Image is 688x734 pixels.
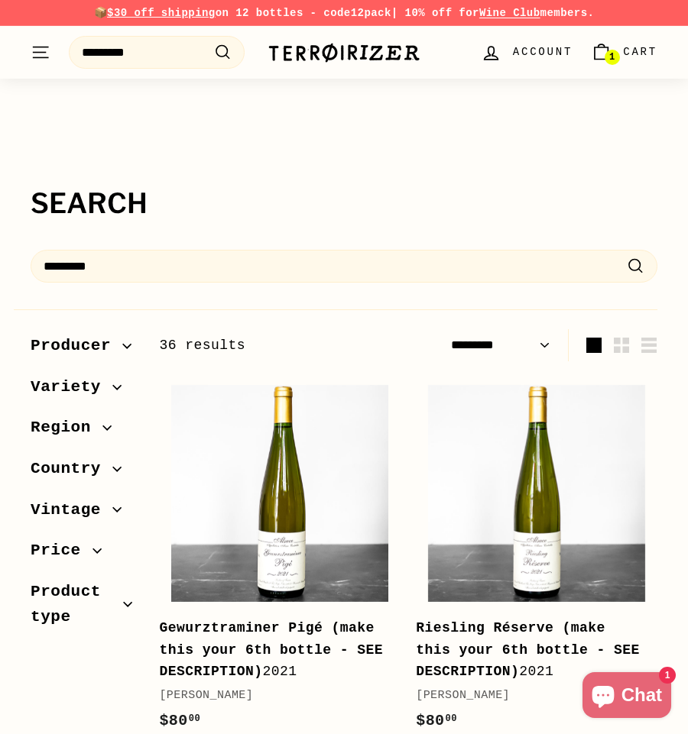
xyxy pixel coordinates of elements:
span: Account [513,44,573,60]
button: Producer [31,329,135,370]
div: 36 results [159,335,408,357]
span: Producer [31,333,122,359]
button: Region [31,411,135,452]
div: [PERSON_NAME] [416,687,642,705]
button: Vintage [31,493,135,535]
a: Cart [582,30,667,75]
div: 2021 [159,617,385,683]
span: $80 [159,712,200,729]
span: $80 [416,712,457,729]
span: Vintage [31,497,112,523]
b: Gewurztraminer Pigé (make this your 6th bottle - SEE DESCRIPTION) [159,620,383,680]
button: Price [31,534,135,575]
h1: Search [31,189,657,219]
span: Variety [31,374,112,400]
span: Cart [623,44,657,60]
button: Country [31,452,135,493]
sup: 00 [189,713,200,724]
a: Wine Club [479,7,540,19]
b: Riesling Réserve (make this your 6th bottle - SEE DESCRIPTION) [416,620,640,680]
inbox-online-store-chat: Shopify online store chat [578,672,676,722]
strong: 12pack [351,7,391,19]
sup: 00 [446,713,457,724]
span: Country [31,456,112,482]
div: [PERSON_NAME] [159,687,385,705]
span: 1 [609,52,615,63]
div: 2021 [416,617,642,683]
span: Product type [31,579,123,630]
span: Price [31,538,92,564]
a: Account [472,30,582,75]
span: $30 off shipping [107,7,216,19]
button: Variety [31,370,135,412]
span: Region [31,415,102,441]
button: Product type [31,575,135,642]
p: 📦 on 12 bottles - code | 10% off for members. [31,5,657,21]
